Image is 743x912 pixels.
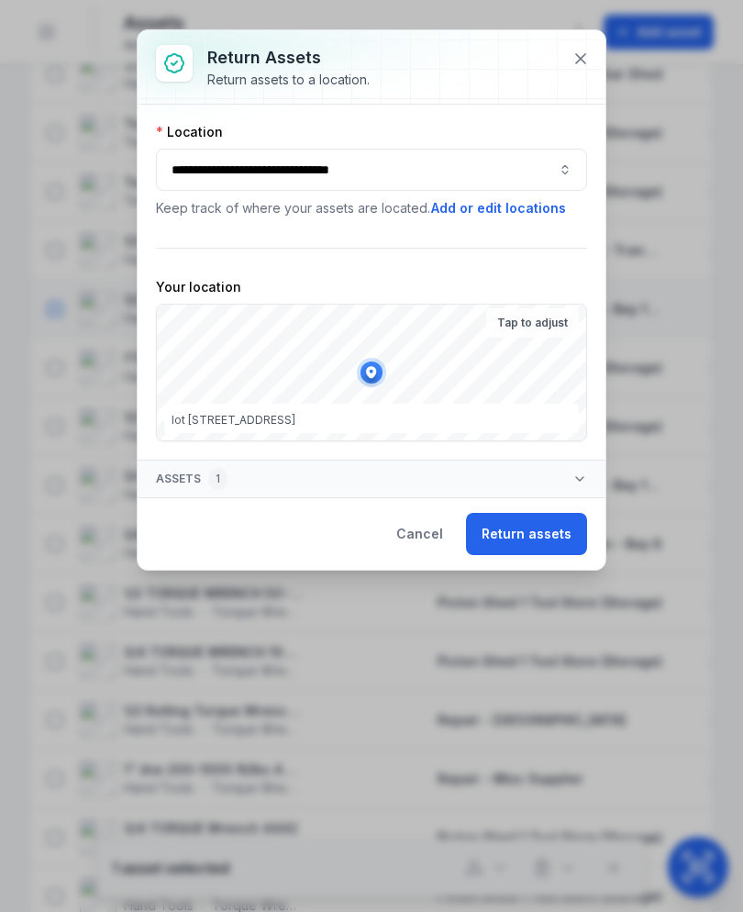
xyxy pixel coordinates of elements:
[207,71,370,89] div: Return assets to a location.
[156,123,223,141] label: Location
[156,198,587,218] p: Keep track of where your assets are located.
[138,461,605,497] button: Assets1
[381,513,459,555] button: Cancel
[466,513,587,555] button: Return assets
[208,468,227,490] div: 1
[430,198,567,218] button: Add or edit locations
[156,278,241,296] label: Your location
[156,468,227,490] span: Assets
[172,413,295,427] span: lot [STREET_ADDRESS]
[207,45,370,71] h3: Return assets
[157,305,586,440] canvas: Map
[497,316,568,330] strong: Tap to adjust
